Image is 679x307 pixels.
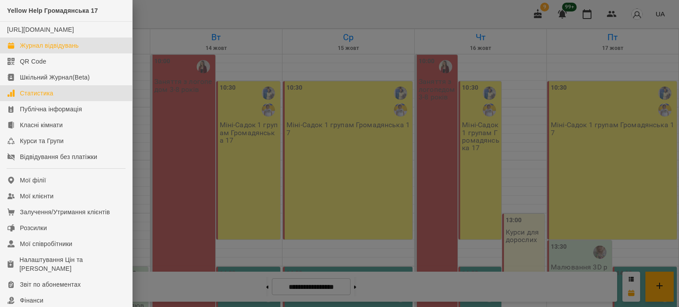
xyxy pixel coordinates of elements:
[20,224,47,232] div: Розсилки
[19,255,125,273] div: Налаштування Цін та [PERSON_NAME]
[20,239,72,248] div: Мої співробітники
[20,280,81,289] div: Звіт по абонементах
[20,73,90,82] div: Шкільний Журнал(Beta)
[20,41,79,50] div: Журнал відвідувань
[20,192,53,201] div: Мої клієнти
[20,176,46,185] div: Мої філії
[20,208,110,216] div: Залучення/Утримання клієнтів
[20,136,64,145] div: Курси та Групи
[20,121,63,129] div: Класні кімнати
[20,89,53,98] div: Статистика
[7,26,74,33] a: [URL][DOMAIN_NAME]
[20,296,43,305] div: Фінанси
[20,57,46,66] div: QR Code
[20,105,82,114] div: Публічна інформація
[20,152,97,161] div: Відвідування без платіжки
[7,7,98,14] span: Yellow Help Громадянська 17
